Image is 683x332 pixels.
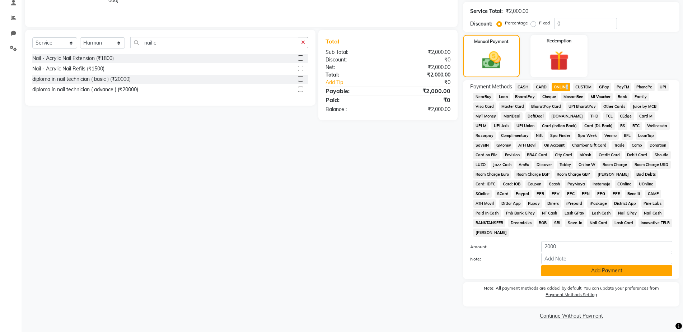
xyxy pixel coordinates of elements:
[562,209,587,217] span: Lash GPay
[473,122,488,130] span: UPI M
[548,132,573,140] span: Spa Finder
[540,93,558,101] span: Cheque
[552,83,570,91] span: ONLINE
[566,102,598,111] span: UPI BharatPay
[491,122,511,130] span: UPI Axis
[474,38,509,45] label: Manual Payment
[614,83,631,91] span: PayTM
[611,190,622,198] span: PPE
[549,112,585,120] span: [DOMAIN_NAME]
[546,291,597,298] label: Payment Methods Setting
[634,83,655,91] span: PhonePe
[516,141,539,149] span: ATH Movil
[612,141,627,149] span: Trade
[612,219,636,227] span: Lash Card
[612,199,638,208] span: District App
[320,87,388,95] div: Payable:
[320,79,399,86] a: Add Tip
[652,151,671,159] span: Shoutlo
[570,141,609,149] span: Chamber Gift Card
[388,49,456,56] div: ₹2,000.00
[634,170,658,179] span: Bad Debts
[638,219,672,227] span: Innovative TELR
[526,199,542,208] span: Rupay
[320,56,388,64] div: Discount:
[576,161,598,169] span: Online W
[575,132,599,140] span: Spa Week
[399,79,456,86] div: ₹0
[565,219,584,227] span: Save-In
[473,229,509,237] span: [PERSON_NAME]
[588,93,613,101] span: MI Voucher
[32,55,114,62] div: Nail - Acrylic Nail Extension (₹1800)
[587,219,609,227] span: Nail Card
[534,132,545,140] span: Nift
[537,219,549,227] span: BOB
[388,96,456,104] div: ₹0
[565,180,587,188] span: PayMaya
[473,161,488,169] span: LUZO
[632,93,649,101] span: Family
[326,38,342,45] span: Total
[501,112,523,120] span: MariDeal
[514,190,532,198] span: Paypal
[470,285,672,301] label: Note: All payment methods are added, by default. You can update your preferences from
[534,190,547,198] span: PPR
[500,180,523,188] span: Card: IOB
[491,161,514,169] span: Jazz Cash
[473,190,492,198] span: SOnline
[388,71,456,79] div: ₹2,000.00
[602,132,619,140] span: Venmo
[470,20,492,28] div: Discount:
[622,132,633,140] span: BFL
[590,180,612,188] span: Instamojo
[514,170,552,179] span: Room Charge EGP
[596,151,622,159] span: Credit Card
[564,199,584,208] span: iPrepaid
[597,83,611,91] span: GPay
[588,112,600,120] span: THD
[618,112,634,120] span: CEdge
[388,64,456,71] div: ₹2,000.00
[388,87,456,95] div: ₹2,000.00
[505,20,528,26] label: Percentage
[32,75,131,83] div: diploma in nail technician ( basic ) (₹20000)
[473,141,491,149] span: SaveIN
[465,244,536,250] label: Amount:
[543,49,575,73] img: _gift.svg
[320,64,388,71] div: Net:
[577,151,593,159] span: bKash
[506,8,528,15] div: ₹2,000.00
[547,180,562,188] span: Gcash
[641,199,664,208] span: Pine Labs
[615,180,634,188] span: COnline
[549,190,562,198] span: PPV
[636,132,656,140] span: LoanTap
[473,93,493,101] span: NearBuy
[464,312,678,320] a: Continue Without Payment
[499,199,523,208] span: Dittor App
[495,190,511,198] span: SCard
[589,209,613,217] span: Lash Cash
[542,141,567,149] span: On Account
[476,49,507,71] img: _cash.svg
[525,180,544,188] span: Coupon
[658,83,669,91] span: UPI
[587,199,609,208] span: iPackage
[533,83,549,91] span: CARD
[465,256,536,262] label: Note:
[541,265,672,276] button: Add Payment
[580,190,592,198] span: PPN
[632,161,671,169] span: Room Charge USD
[645,190,661,198] span: CAMP
[130,37,298,48] input: Search or Scan
[616,93,630,101] span: Bank
[502,151,522,159] span: Envision
[534,161,555,169] span: Discover
[595,170,631,179] span: [PERSON_NAME]
[388,106,456,113] div: ₹2,000.00
[595,190,608,198] span: PPG
[529,102,563,111] span: BharatPay Card
[541,241,672,252] input: Amount
[618,122,627,130] span: RS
